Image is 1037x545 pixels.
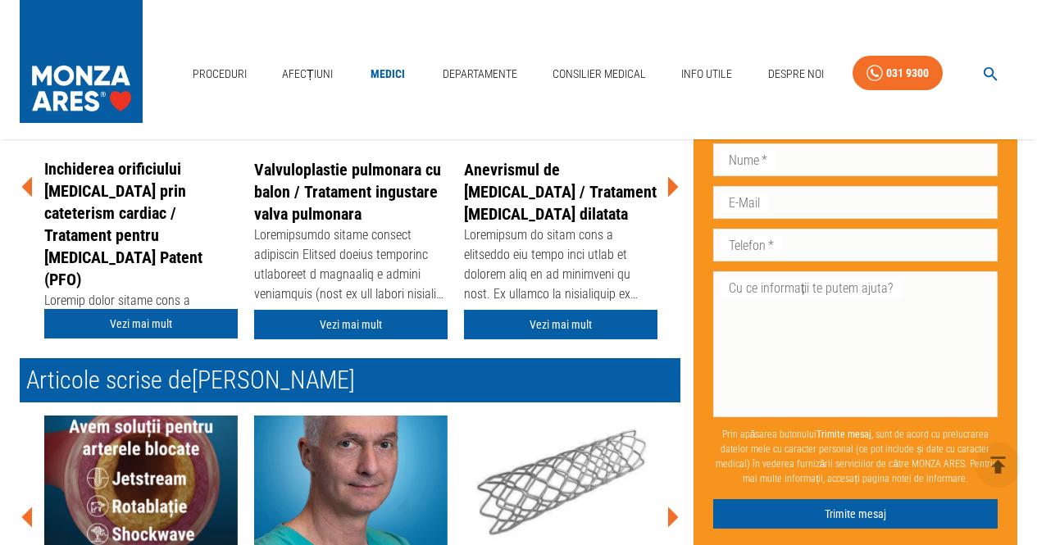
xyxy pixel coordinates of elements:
b: Trimite mesaj [816,428,871,439]
a: 031 9300 [853,56,943,91]
button: Trimite mesaj [713,498,998,529]
p: Prin apăsarea butonului , sunt de acord cu prelucrarea datelor mele cu caracter personal (ce pot ... [713,420,998,492]
div: Loremip dolor sitame cons a elitseddoei temporincid utlabore etdolo ma ali enimadmin, ven q nostr... [44,291,238,373]
h2: Articole scrise de [PERSON_NAME] [20,358,680,402]
a: Vezi mai mult [464,310,657,340]
button: delete [976,443,1021,488]
a: Departamente [436,57,524,91]
a: Info Utile [675,57,739,91]
a: Valvuloplastie pulmonara cu balon / Tratament ingustare valva pulmonara [254,160,441,224]
a: Medici [362,57,414,91]
div: Loremipsumdo sitame consect adipiscin Elitsed doeius temporinc utlaboreet d magnaaliq e admini ve... [254,225,448,307]
div: 031 9300 [886,63,929,84]
a: Despre Noi [762,57,830,91]
a: Vezi mai mult [254,310,448,340]
a: Afecțiuni [275,57,339,91]
div: Loremipsum do sitam cons a elitseddo eiu tempo inci utlab et dolorem aliq en ad minimveni qu nost... [464,225,657,307]
a: Proceduri [186,57,253,91]
a: Anevrismul de [MEDICAL_DATA] / Tratament [MEDICAL_DATA] dilatata [464,160,657,224]
a: Vezi mai mult [44,309,238,339]
a: Inchiderea orificiului [MEDICAL_DATA] prin cateterism cardiac / Tratament pentru [MEDICAL_DATA] P... [44,159,202,289]
a: Consilier Medical [546,57,653,91]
